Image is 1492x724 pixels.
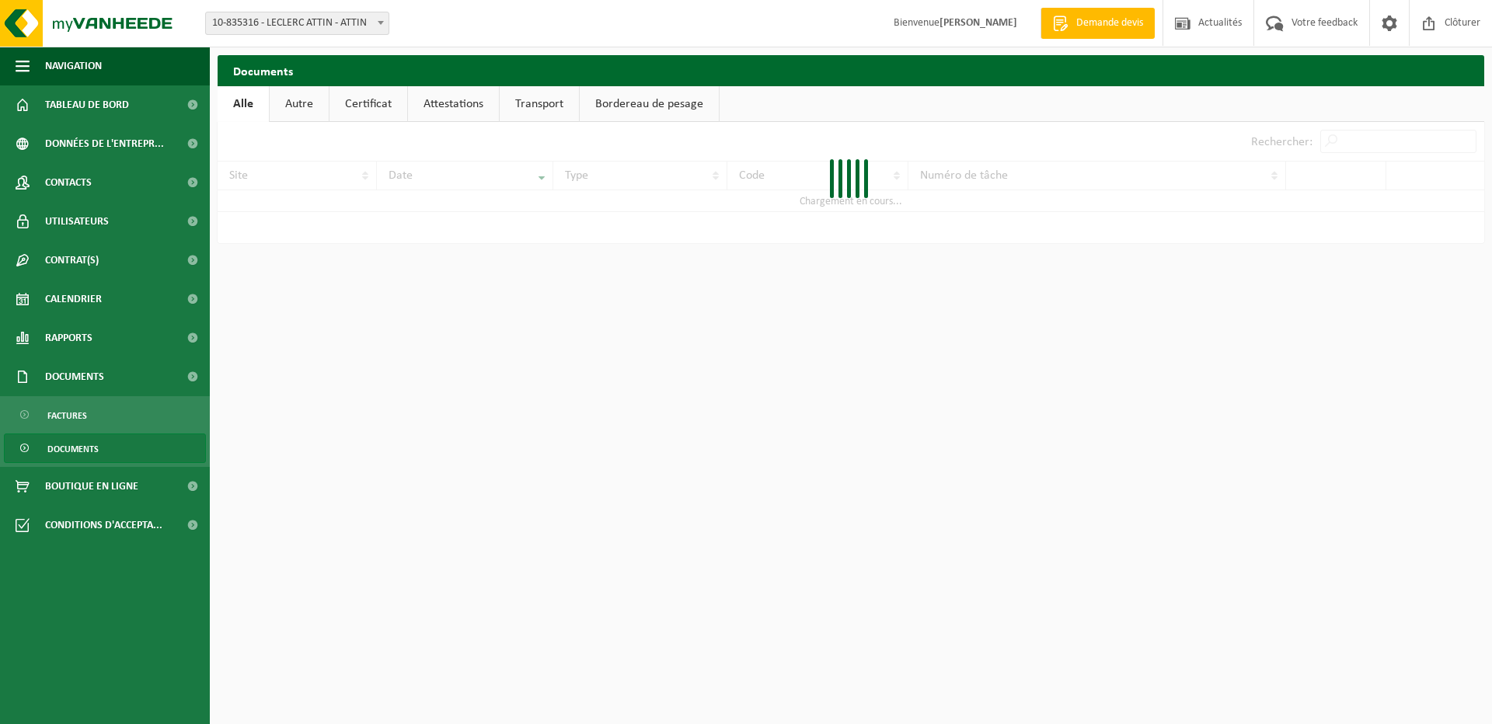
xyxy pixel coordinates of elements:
[45,318,92,357] span: Rapports
[47,434,99,464] span: Documents
[45,85,129,124] span: Tableau de bord
[205,12,389,35] span: 10-835316 - LECLERC ATTIN - ATTIN
[45,357,104,396] span: Documents
[206,12,389,34] span: 10-835316 - LECLERC ATTIN - ATTIN
[329,86,407,122] a: Certificat
[45,506,162,545] span: Conditions d'accepta...
[218,86,269,122] a: Alle
[500,86,579,122] a: Transport
[45,280,102,318] span: Calendrier
[408,86,499,122] a: Attestations
[580,86,719,122] a: Bordereau de pesage
[45,47,102,85] span: Navigation
[4,433,206,463] a: Documents
[47,401,87,430] span: Factures
[4,400,206,430] a: Factures
[45,163,92,202] span: Contacts
[45,241,99,280] span: Contrat(s)
[45,124,164,163] span: Données de l'entrepr...
[45,202,109,241] span: Utilisateurs
[270,86,329,122] a: Autre
[1041,8,1155,39] a: Demande devis
[45,467,138,506] span: Boutique en ligne
[218,55,1484,85] h2: Documents
[939,17,1017,29] strong: [PERSON_NAME]
[1072,16,1147,31] span: Demande devis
